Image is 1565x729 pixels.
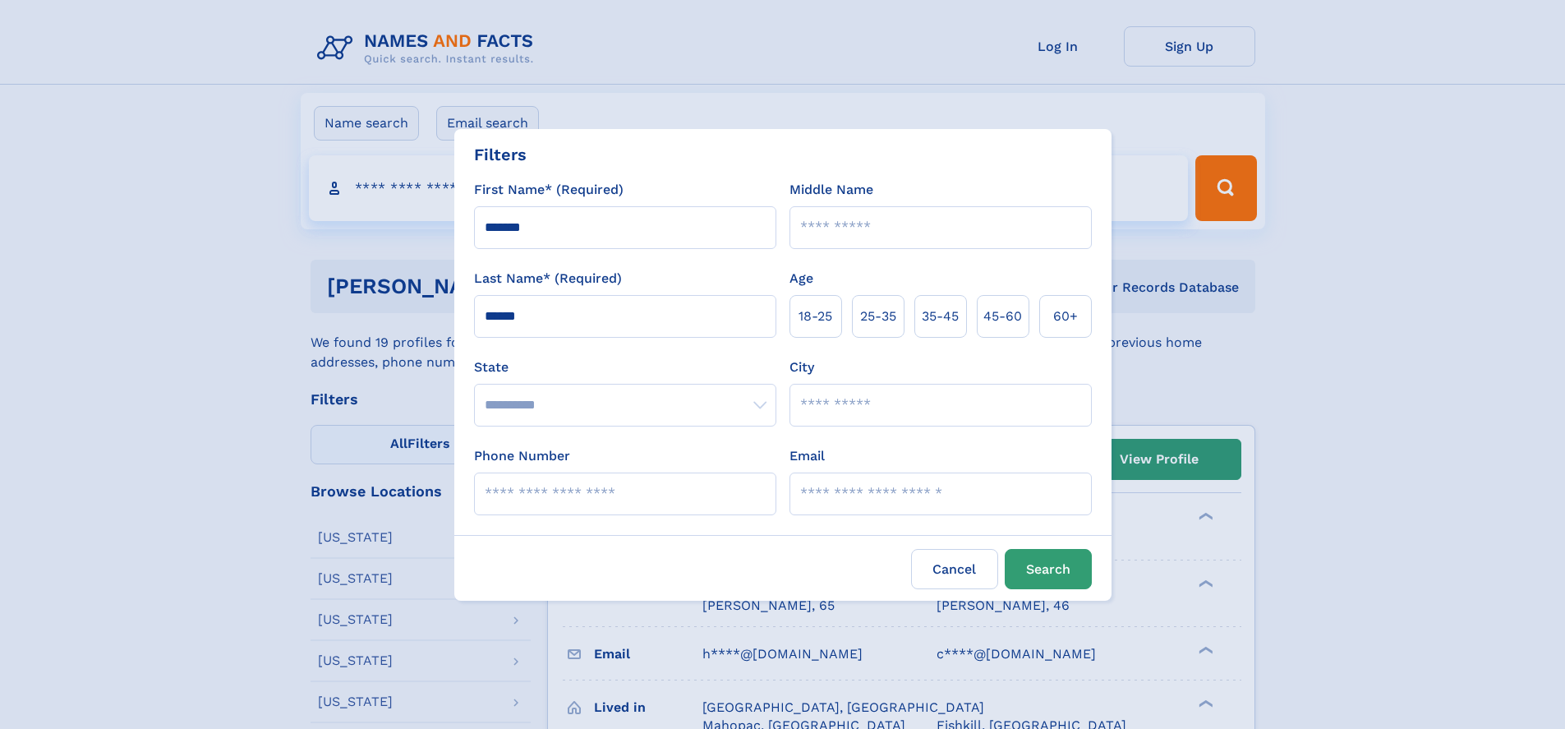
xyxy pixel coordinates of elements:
label: Middle Name [789,180,873,200]
label: City [789,358,814,377]
label: State [474,358,776,377]
label: Age [789,269,813,288]
span: 25‑35 [860,307,896,326]
label: Cancel [911,549,998,589]
label: Email [789,446,825,466]
span: 45‑60 [983,307,1022,326]
button: Search [1005,549,1092,589]
label: First Name* (Required) [474,180,624,200]
span: 60+ [1053,307,1078,326]
label: Phone Number [474,446,570,466]
div: Filters [474,142,527,167]
label: Last Name* (Required) [474,269,622,288]
span: 35‑45 [922,307,959,326]
span: 18‑25 [799,307,832,326]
